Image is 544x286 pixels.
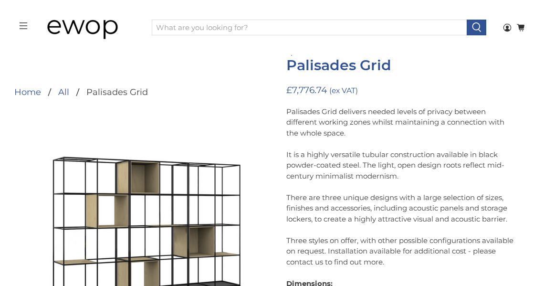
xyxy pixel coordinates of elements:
a: Home [14,88,41,96]
span: £7,776.74 [286,85,327,95]
input: What are you looking for? [152,20,467,36]
nav: breadcrumbs [14,88,148,96]
small: (ex VAT) [329,86,358,95]
a: All [58,88,69,96]
h1: Palisades Grid [286,57,516,74]
li: Palisades Grid [69,88,148,96]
